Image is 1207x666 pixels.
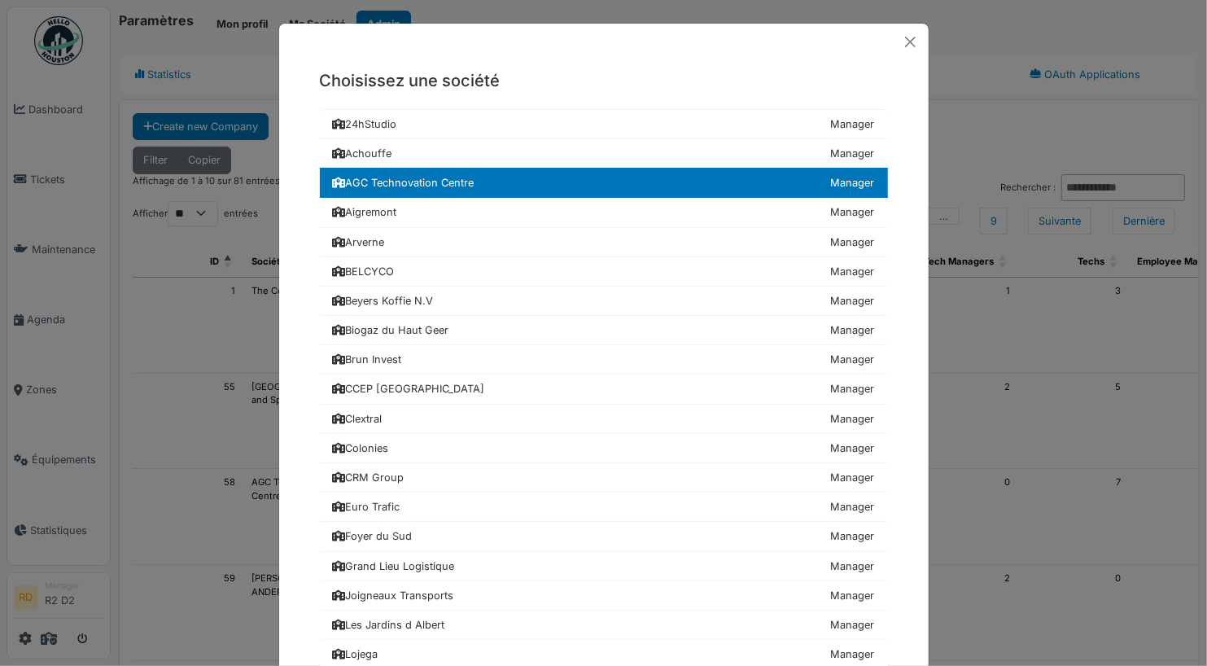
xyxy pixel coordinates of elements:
[320,581,888,611] a: Joigneaux Transports Manager
[831,264,875,279] div: Manager
[320,109,888,139] a: 24hStudio Manager
[333,559,455,574] div: Grand Lieu Logistique
[320,257,888,287] a: BELCYCO Manager
[333,411,383,427] div: Clextral
[320,228,888,257] a: Arverne Manager
[831,175,875,191] div: Manager
[320,287,888,316] a: Beyers Koffie N.V Manager
[831,204,875,220] div: Manager
[831,234,875,250] div: Manager
[320,522,888,551] a: Foyer du Sud Manager
[333,617,445,633] div: Les Jardins d Albert
[831,499,875,515] div: Manager
[333,293,434,309] div: Beyers Koffie N.V
[831,470,875,485] div: Manager
[333,588,454,603] div: Joigneaux Transports
[831,322,875,338] div: Manager
[831,440,875,456] div: Manager
[320,493,888,522] a: Euro Trafic Manager
[333,322,449,338] div: Biogaz du Haut Geer
[333,470,405,485] div: CRM Group
[831,646,875,662] div: Manager
[333,234,385,250] div: Arverne
[320,345,888,375] a: Brun Invest Manager
[831,559,875,574] div: Manager
[899,30,922,54] button: Close
[320,463,888,493] a: CRM Group Manager
[333,528,413,544] div: Foyer du Sud
[831,617,875,633] div: Manager
[333,146,392,161] div: Achouffe
[333,264,395,279] div: BELCYCO
[333,352,402,367] div: Brun Invest
[831,116,875,132] div: Manager
[320,139,888,169] a: Achouffe Manager
[320,611,888,640] a: Les Jardins d Albert Manager
[831,381,875,397] div: Manager
[831,293,875,309] div: Manager
[320,68,888,93] h5: Choisissez une société
[831,352,875,367] div: Manager
[831,588,875,603] div: Manager
[333,440,389,456] div: Colonies
[320,316,888,345] a: Biogaz du Haut Geer Manager
[333,175,474,191] div: AGC Technovation Centre
[333,646,378,662] div: Lojega
[320,405,888,434] a: Clextral Manager
[333,204,397,220] div: Aigremont
[831,411,875,427] div: Manager
[333,116,397,132] div: 24hStudio
[333,499,400,515] div: Euro Trafic
[831,528,875,544] div: Manager
[320,375,888,404] a: CCEP [GEOGRAPHIC_DATA] Manager
[320,168,888,198] a: AGC Technovation Centre Manager
[320,434,888,463] a: Colonies Manager
[831,146,875,161] div: Manager
[320,198,888,227] a: Aigremont Manager
[333,381,485,397] div: CCEP [GEOGRAPHIC_DATA]
[320,552,888,581] a: Grand Lieu Logistique Manager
